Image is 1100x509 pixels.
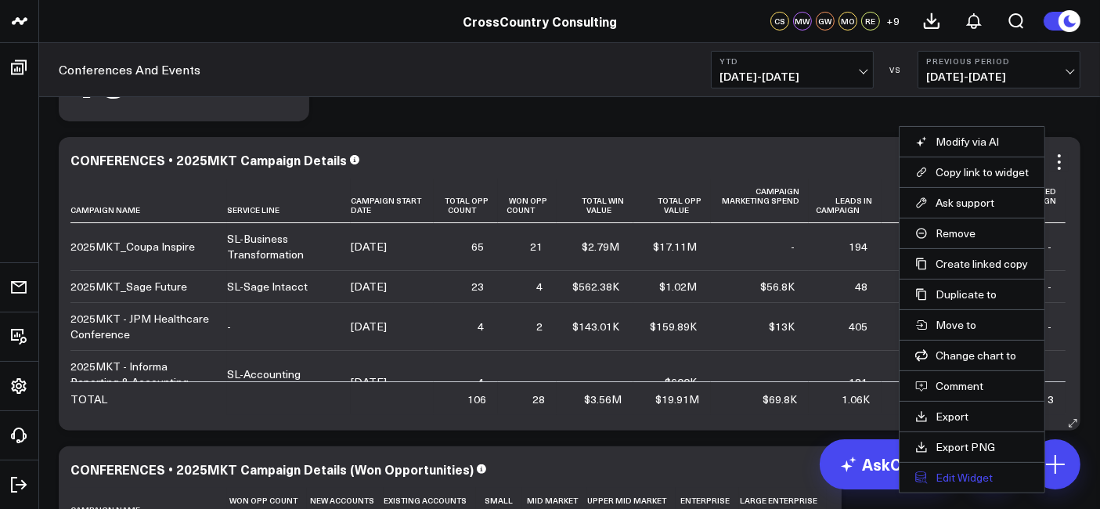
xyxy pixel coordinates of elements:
[70,460,474,478] div: CONFERENCES • 2025MKT Campaign Details (Won Opportunities)
[227,279,308,294] div: SL-Sage Intacct
[227,366,337,398] div: SL-Accounting Advisory
[882,179,972,223] th: Attended Campaign Members
[498,179,557,223] th: Won Opp Count
[760,279,795,294] div: $56.8K
[467,392,486,407] div: 106
[536,319,543,334] div: 2
[227,179,351,223] th: Service Line
[887,16,900,27] span: + 9
[1048,239,1051,254] div: -
[227,231,337,262] div: SL-Business Transformation
[926,56,1072,66] b: Previous Period
[70,179,227,223] th: Campaign Name
[227,319,231,334] div: -
[915,440,1029,454] a: Export PNG
[816,12,835,31] div: GW
[59,61,200,78] a: Conferences And Events
[478,319,484,334] div: 4
[720,56,865,66] b: YTD
[471,239,484,254] div: 65
[884,12,903,31] button: +9
[769,319,795,334] div: $13K
[849,319,867,334] div: 405
[915,165,1029,179] button: Copy link to widget
[532,392,545,407] div: 28
[351,179,434,223] th: Campaign Start Date
[70,239,195,254] div: 2025MKT_Coupa Inspire
[615,374,619,390] div: -
[1048,374,1051,390] div: -
[653,239,697,254] div: $17.11M
[918,51,1080,88] button: Previous Period[DATE]-[DATE]
[655,392,699,407] div: $19.91M
[539,374,543,390] div: -
[915,226,1029,240] button: Remove
[861,12,880,31] div: RE
[882,65,910,74] div: VS
[842,392,870,407] div: 1.06K
[659,279,697,294] div: $1.02M
[849,239,867,254] div: 194
[915,287,1029,301] button: Duplicate to
[809,179,882,223] th: Leads In Campaign
[1048,319,1051,334] div: -
[572,319,619,334] div: $143.01K
[791,374,795,390] div: -
[530,239,543,254] div: 21
[70,311,213,342] div: 2025MKT - JPM Healthcare Conference
[915,471,1029,485] button: Edit Widget
[926,70,1072,83] span: [DATE] - [DATE]
[791,239,795,254] div: -
[70,53,128,102] div: 15
[572,279,619,294] div: $562.38K
[351,239,387,254] div: [DATE]
[434,179,498,223] th: Total Opp Count
[70,279,187,294] div: 2025MKT_Sage Future
[1048,392,1054,407] div: 3
[584,392,622,407] div: $3.56M
[720,70,865,83] span: [DATE] - [DATE]
[70,359,213,406] div: 2025MKT - Informa Reporting & Accounting Congress
[915,257,1029,271] button: Create linked copy
[665,374,697,390] div: $600K
[478,374,484,390] div: 4
[582,239,619,254] div: $2.79M
[849,374,867,390] div: 121
[855,279,867,294] div: 48
[711,51,874,88] button: YTD[DATE]-[DATE]
[633,179,711,223] th: Total Opp Value
[915,348,1029,363] button: Change chart to
[915,379,1029,393] button: Comment
[351,374,387,390] div: [DATE]
[351,279,387,294] div: [DATE]
[70,151,347,168] div: CONFERENCES • 2025MKT Campaign Details
[915,196,1029,210] button: Ask support
[463,13,618,30] a: CrossCountry Consulting
[536,279,543,294] div: 4
[70,392,107,407] div: TOTAL
[351,319,387,334] div: [DATE]
[839,12,857,31] div: MO
[557,179,633,223] th: Total Win Value
[711,179,809,223] th: Campaign Marketing Spend
[770,12,789,31] div: CS
[793,12,812,31] div: MW
[1048,279,1051,294] div: -
[763,392,797,407] div: $69.8K
[915,135,1029,149] button: Modify via AI
[915,318,1029,332] button: Move to
[820,439,955,489] a: AskCorral
[650,319,697,334] div: $159.89K
[471,279,484,294] div: 23
[915,410,1029,424] a: Export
